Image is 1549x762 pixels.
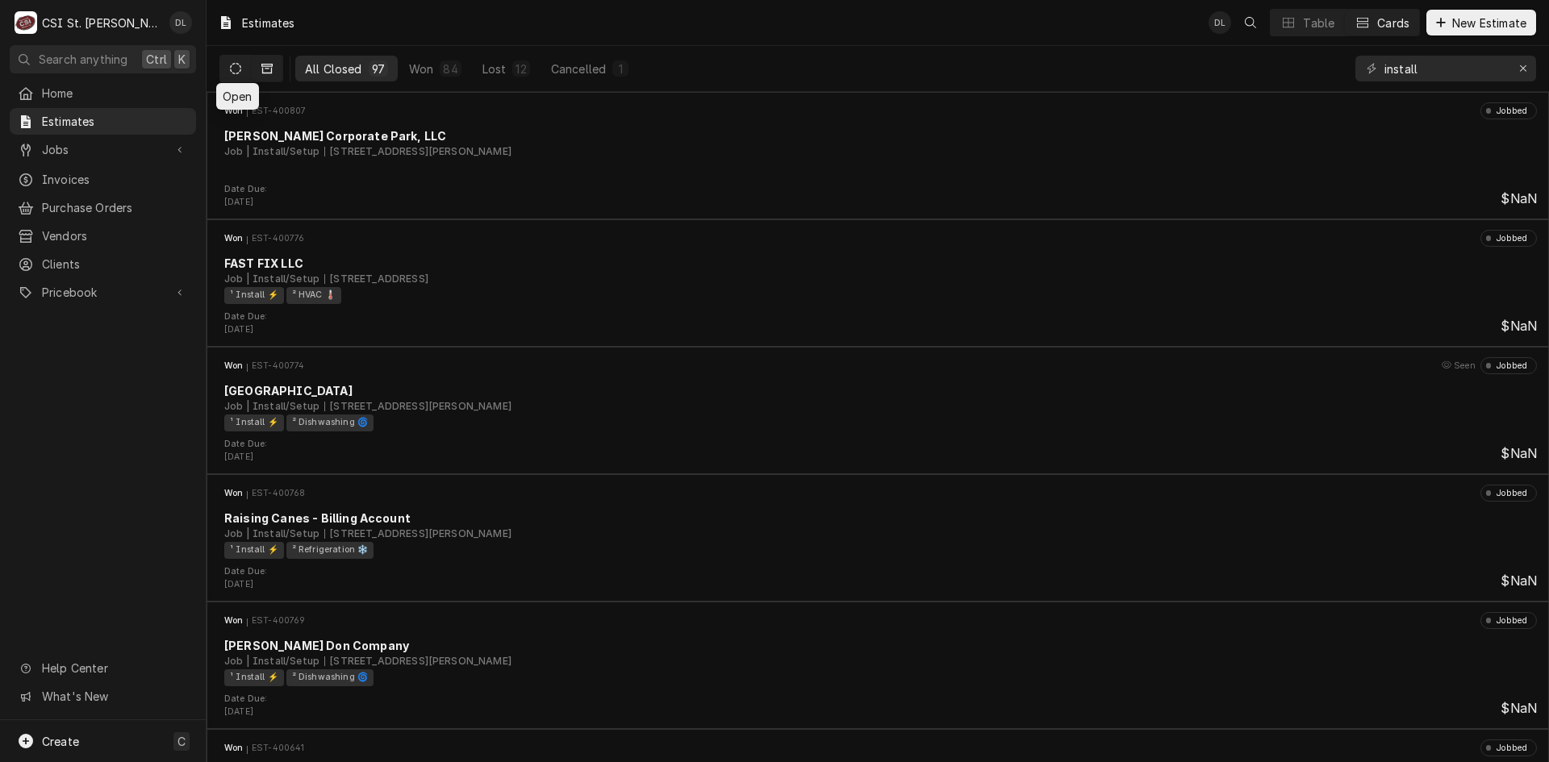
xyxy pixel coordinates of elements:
div: Card Footer Extra Context [224,565,267,591]
div: Card Header Primary Content [224,230,305,246]
div: Object ID [252,614,306,627]
div: Object Subtext Secondary [324,144,511,159]
a: Go to What's New [10,683,196,710]
div: Object Title [224,127,1537,144]
div: Card Footer [213,310,1543,336]
div: Object Extra Context Footer Value [224,706,267,718]
div: Object Status [1480,485,1537,501]
div: Jobbed [1491,487,1527,500]
div: Card Header Secondary Content [1476,612,1537,628]
a: Go to Pricebook [10,279,196,306]
div: CSI St. Louis's Avatar [15,11,37,34]
span: [DATE] [224,452,253,462]
div: Object Subtext Primary [224,144,319,159]
div: Card Footer Primary Content [1501,444,1537,464]
div: Object Tag List [224,669,1531,686]
a: Purchase Orders [10,194,196,221]
div: Jobbed [1491,360,1527,373]
div: Card Header [213,739,1543,756]
div: Card Body [213,127,1543,159]
div: Object Subtext Secondary [324,272,428,286]
div: Object Tag List [224,414,1531,431]
div: Object Title [224,510,1537,527]
div: Object ID [252,742,305,755]
div: Object Subtext Secondary [324,399,511,414]
div: Card Header Primary Content [224,102,307,119]
div: Object Extra Context Footer Value [224,323,267,336]
div: Object Subtext Secondary [324,654,511,668]
div: Jobbed [1491,614,1527,627]
div: Object Status [1480,357,1537,373]
div: Card Footer Extra Context [224,438,267,464]
div: Object Extra Context Footer Label [224,183,267,196]
a: Home [10,80,196,106]
div: Invoice Card: EST-400768 [207,474,1549,602]
div: Card Header Secondary Content [1476,102,1537,119]
div: Invoice Card: EST-400774 [207,347,1549,474]
div: Card Header Secondary Content [1442,357,1537,373]
div: Card Header [213,612,1543,628]
div: Object Extra Context Footer Label [224,693,267,706]
span: [DATE] [224,324,253,335]
div: Object Subtext Secondary [324,527,511,541]
span: [DATE] [224,579,253,589]
span: Clients [42,256,188,273]
div: 12 [516,60,526,77]
span: Last seen Mon, Sep 22nd, 2025 - 8:55 AM [1451,360,1476,371]
div: Invoice Card: EST-400769 [207,602,1549,729]
div: Card Footer Extra Context [224,693,267,718]
div: Card Header Secondary Content [1476,485,1537,501]
span: C [177,733,186,750]
span: Purchase Orders [42,199,188,216]
div: Card Header [213,102,1543,119]
div: Card Footer Extra Context [224,183,267,209]
div: David Lindsey's Avatar [169,11,192,34]
div: Card Header [213,230,1543,246]
span: New Estimate [1449,15,1530,31]
span: Help Center [42,660,186,677]
div: Card Footer [213,438,1543,464]
div: DL [169,11,192,34]
div: Object Subtext [224,399,1537,414]
div: Object Title [224,382,1537,399]
div: Object Subtext Primary [224,527,319,541]
div: Object Extra Context Footer Value [224,196,267,209]
div: 97 [372,60,385,77]
div: Object Status [1480,739,1537,756]
a: Go to Help Center [10,655,196,681]
div: Object Status [1480,612,1537,628]
span: What's New [42,688,186,705]
a: Clients [10,251,196,277]
div: Card Header Secondary Content [1476,739,1537,756]
div: Object ID [252,105,307,118]
div: Object ID [252,487,306,500]
span: Pricebook [42,284,164,301]
div: Card Footer [213,565,1543,591]
div: Object Subtext Primary [224,654,319,668]
input: Keyword search [1384,56,1505,81]
div: Object Subtext [224,654,1537,668]
div: Card Footer Extra Context [224,310,267,336]
div: Object State [224,360,248,373]
button: New Estimate [1426,10,1536,35]
div: C [15,11,37,34]
span: Search anything [39,51,127,68]
div: Card Footer Primary Content [1501,699,1537,718]
div: Object ID [252,360,305,373]
div: Object Extra Context Header [1442,360,1476,373]
div: Card Footer Primary Content [1501,317,1537,336]
div: All Closed [305,60,362,77]
div: Invoice Card: EST-400807 [207,92,1549,219]
div: Card Footer [213,693,1543,718]
div: Card Footer Primary Content [1501,189,1537,209]
div: Jobbed [1491,232,1527,245]
div: David Lindsey's Avatar [1209,11,1231,34]
div: 1 [616,60,625,77]
div: Object Extra Context Footer Value [224,578,267,591]
div: Object ID [252,232,305,245]
div: Card Body [213,510,1543,558]
div: Object Extra Context Footer Label [224,565,267,578]
span: Estimates [42,113,188,130]
div: Object State [224,487,248,500]
div: Card Footer [213,183,1543,209]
